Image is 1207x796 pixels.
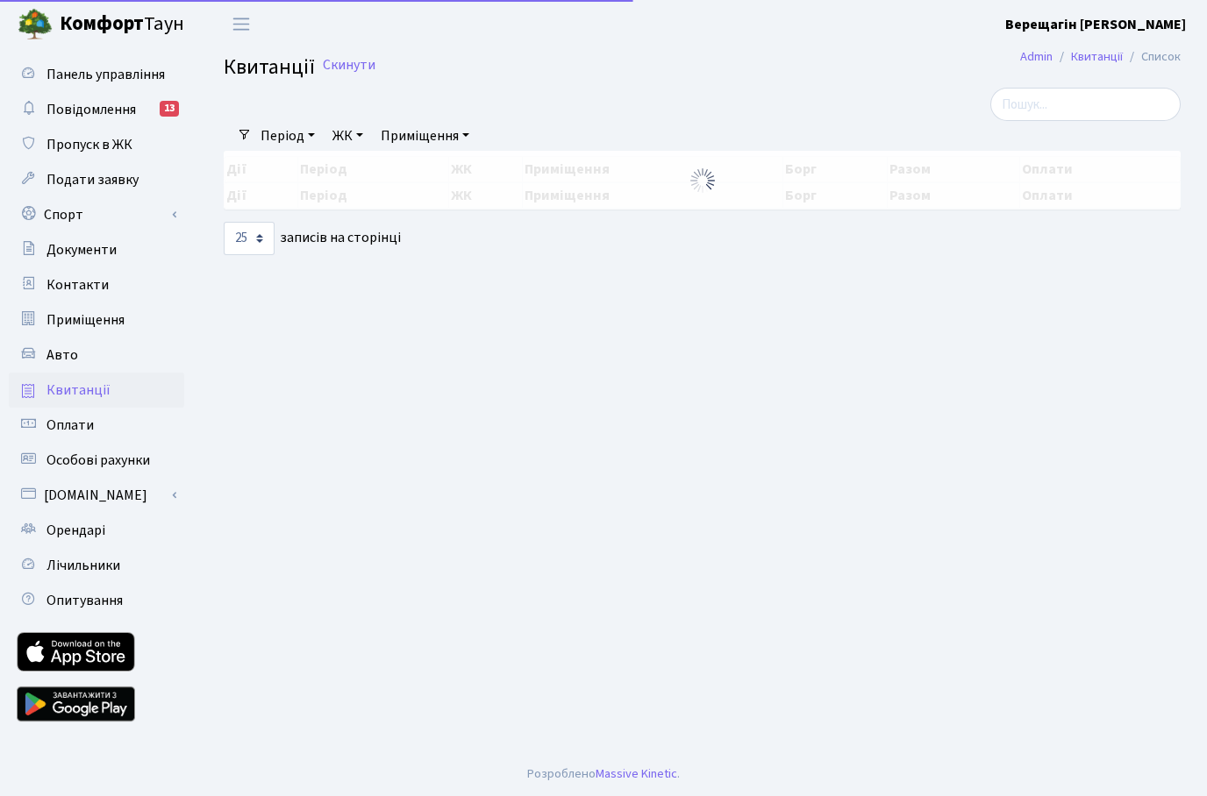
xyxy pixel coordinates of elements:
[9,92,184,127] a: Повідомлення13
[596,764,677,783] a: Massive Kinetic
[46,65,165,84] span: Панель управління
[1005,15,1186,34] b: Верещагін [PERSON_NAME]
[9,338,184,373] a: Авто
[46,416,94,435] span: Оплати
[224,52,315,82] span: Квитанції
[46,521,105,540] span: Орендарі
[224,222,275,255] select: записів на сторінці
[46,135,132,154] span: Пропуск в ЖК
[46,451,150,470] span: Особові рахунки
[60,10,144,38] b: Комфорт
[1071,47,1123,66] a: Квитанції
[1123,47,1181,67] li: Список
[46,240,117,259] span: Документи
[9,197,184,232] a: Спорт
[46,556,120,575] span: Лічильники
[18,7,53,42] img: logo.png
[60,10,184,39] span: Таун
[1005,14,1186,35] a: Верещагін [PERSON_NAME]
[374,121,476,151] a: Приміщення
[9,373,184,408] a: Квитанції
[9,232,184,267] a: Документи
[160,101,179,117] div: 13
[9,548,184,583] a: Лічильники
[224,222,401,255] label: записів на сторінці
[46,591,123,610] span: Опитування
[689,167,717,195] img: Обробка...
[9,478,184,513] a: [DOMAIN_NAME]
[219,10,263,39] button: Переключити навігацію
[9,127,184,162] a: Пропуск в ЖК
[46,275,109,295] span: Контакти
[323,57,375,74] a: Скинути
[46,380,111,400] span: Квитанції
[9,583,184,618] a: Опитування
[9,57,184,92] a: Панель управління
[990,88,1181,121] input: Пошук...
[994,39,1207,75] nav: breadcrumb
[46,170,139,189] span: Подати заявку
[46,345,78,365] span: Авто
[527,764,680,784] div: Розроблено .
[9,408,184,443] a: Оплати
[325,121,370,151] a: ЖК
[46,100,136,119] span: Повідомлення
[1020,47,1053,66] a: Admin
[9,443,184,478] a: Особові рахунки
[46,310,125,330] span: Приміщення
[9,302,184,338] a: Приміщення
[9,162,184,197] a: Подати заявку
[9,267,184,302] a: Контакти
[9,513,184,548] a: Орендарі
[254,121,322,151] a: Період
